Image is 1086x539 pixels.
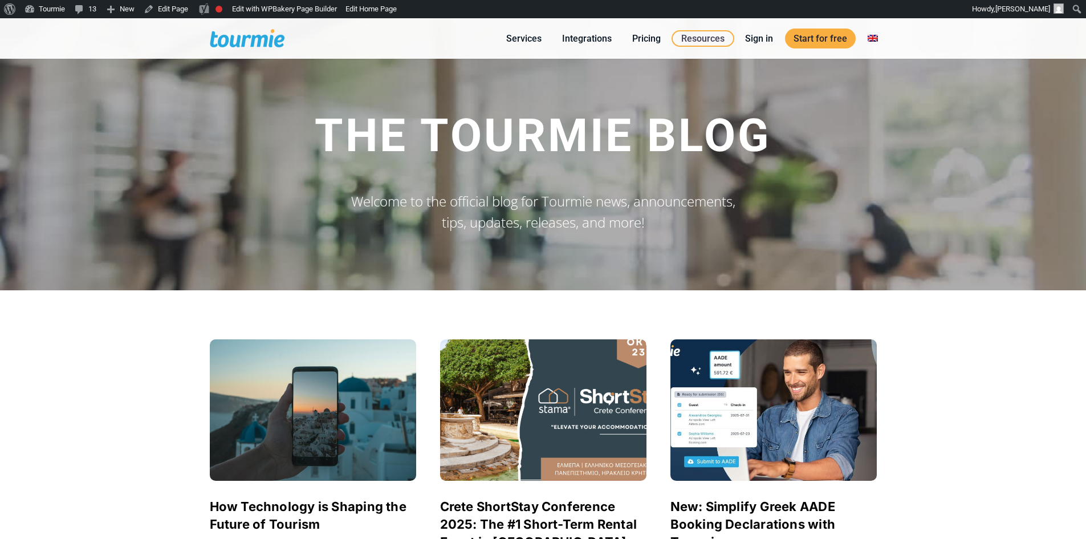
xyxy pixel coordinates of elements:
a: Sign in [737,31,782,46]
a: Start for free [785,29,856,48]
a: How Technology is Shaping the Future of Tourism [210,499,406,532]
a: Services [498,31,550,46]
a: Pricing [624,31,669,46]
span: Welcome to the official blog for Tourmie news, announcements, tips, updates, releases, and more! [351,192,735,232]
span: The Tourmie Blog [315,109,771,163]
span: [PERSON_NAME] [995,5,1050,13]
a: Switch to [859,31,886,46]
div: Needs improvement [215,6,222,13]
a: Resources [672,30,734,47]
a: Integrations [554,31,620,46]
